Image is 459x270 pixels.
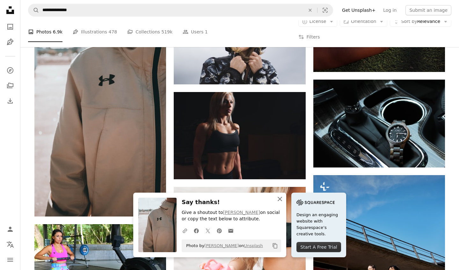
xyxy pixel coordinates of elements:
a: Log in / Sign up [4,223,17,236]
span: Design an engaging website with Squarespace’s creative tools. [296,212,341,237]
a: round gold-colored analog watch near the vehicle gear lever [313,120,445,126]
a: Share on Twitter [202,224,214,237]
button: Sort byRelevance [390,17,451,27]
button: Orientation [340,17,387,27]
a: Collections [4,79,17,92]
form: Find visuals sitewide [28,4,333,17]
span: License [310,19,326,24]
a: Illustrations [4,36,17,48]
img: round gold-colored analog watch near the vehicle gear lever [313,80,445,167]
span: Orientation [351,19,376,24]
a: Download History [4,95,17,107]
h3: Say thanks! [182,198,281,207]
a: Share over email [225,224,237,237]
span: Relevance [401,18,440,25]
span: 519k [161,28,172,35]
button: License [298,17,338,27]
a: Log in [379,5,400,15]
a: Share on Pinterest [214,224,225,237]
a: [PERSON_NAME] [223,210,260,215]
a: Photos [4,20,17,33]
span: 1 [205,28,208,35]
div: Start A Free Trial [296,242,341,252]
button: Filters [298,27,320,47]
a: Share on Facebook [191,224,202,237]
img: file-1705255347840-230a6ab5bca9image [296,198,335,207]
button: Copy to clipboard [270,240,280,251]
button: Language [4,238,17,251]
a: Unsplash [244,243,263,248]
a: Users 1 [183,22,208,42]
span: Photo by on [183,241,263,251]
a: woman standing while wearing white Under Armour zip-up jacket [34,96,166,102]
a: Design an engaging website with Squarespace’s creative tools.Start A Free Trial [291,193,346,257]
button: Menu [4,253,17,266]
button: Visual search [317,4,333,16]
a: Collections 519k [127,22,172,42]
button: Clear [303,4,317,16]
span: 478 [109,28,117,35]
a: [PERSON_NAME] [204,243,239,248]
button: Submit an image [405,5,451,15]
img: woman wearing black sports bra [174,92,305,179]
button: Search Unsplash [28,4,39,16]
a: Home — Unsplash [4,4,17,18]
a: Get Unsplash+ [338,5,379,15]
span: Sort by [401,19,417,24]
a: Explore [4,64,17,77]
a: woman wearing black sports bra [174,133,305,139]
p: Give a shoutout to on social or copy the text below to attribute. [182,210,281,222]
a: Illustrations 478 [73,22,117,42]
